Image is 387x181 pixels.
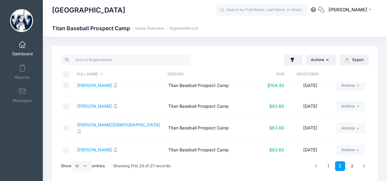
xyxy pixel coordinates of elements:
span: [PERSON_NAME] [328,6,367,13]
td: [DATE] [287,117,333,139]
div: Showing 11 to 20 of 27 records [113,159,170,173]
span: $83.60 [269,103,284,109]
select: Showentries [72,161,92,171]
input: Search Registrations [61,55,191,65]
td: Titan Baseball Prospect Camp [166,117,257,139]
th: Full Name: activate to sort column descending [74,66,165,82]
a: Dashboard [8,38,37,59]
span: Dashboard [12,52,33,57]
a: Actions [336,101,365,111]
button: Export [339,55,369,65]
a: [PERSON_NAME] [77,83,112,88]
a: 1 [323,161,333,171]
a: Registration List [169,26,198,31]
a: Actions [336,145,365,155]
a: Reports [8,61,37,83]
span: $83.60 [269,125,284,130]
a: [PERSON_NAME][DEMOGRAPHIC_DATA] [77,122,160,127]
td: Titan Baseball Prospect Camp [166,96,257,117]
a: 3 [347,161,357,171]
i: SMS enabled [113,148,117,152]
a: 2 [335,161,345,171]
td: [DATE] [287,140,333,160]
button: Actions [306,55,336,65]
td: [DATE] [287,96,333,117]
h1: Titan Baseball Prospect Camp [52,25,198,31]
th: Paid: activate to sort column ascending [255,66,285,82]
a: Camp Overview [135,26,164,31]
td: Titan Baseball Prospect Camp [166,140,257,160]
a: Actions [336,80,365,91]
a: Messages [8,85,37,106]
i: SMS enabled [113,83,117,87]
span: Messages [13,98,32,103]
th: Session: activate to sort column ascending [164,66,255,82]
img: Westminster College [10,9,33,32]
a: [PERSON_NAME] [77,103,112,109]
span: $83.60 [269,147,284,152]
span: Reports [15,75,30,80]
a: Actions [336,123,365,133]
span: $104.42 [267,83,284,88]
label: Show entries [61,161,105,171]
i: SMS enabled [77,129,81,133]
button: [PERSON_NAME] [324,3,378,17]
td: Titan Baseball Prospect Camp [166,75,257,96]
h1: [GEOGRAPHIC_DATA] [52,3,125,17]
a: [PERSON_NAME] [77,147,112,152]
i: SMS enabled [113,104,117,108]
th: Registered: activate to sort column ascending [285,66,330,82]
td: [DATE] [287,75,333,96]
input: Search by First Name, Last Name, or Email... [216,4,308,16]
